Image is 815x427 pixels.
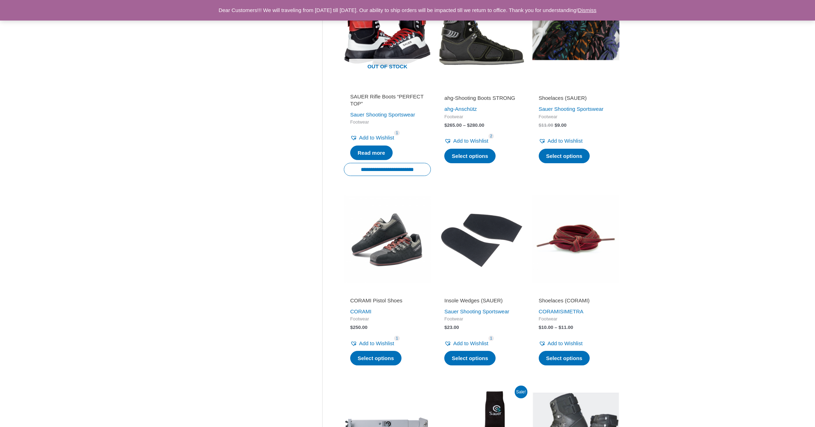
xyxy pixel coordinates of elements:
span: 1 [394,130,400,136]
span: $ [444,325,447,330]
iframe: Customer reviews powered by Trustpilot [444,85,519,93]
span: $ [559,325,561,330]
iframe: Customer reviews powered by Trustpilot [539,85,613,93]
a: Shoelaces (CORAMI) [539,297,613,307]
h2: Shoelaces (SAUER) [539,95,613,102]
iframe: Customer reviews powered by Trustpilot [539,287,613,296]
span: Add to Wishlist [359,135,394,141]
bdi: 10.00 [539,325,553,330]
span: – [555,325,557,330]
span: Footwear [539,316,613,322]
span: Add to Wishlist [548,340,583,346]
img: Insole Wedges (Sauer) [438,195,525,283]
a: Select options for “Insole Wedges (SAUER)” [444,351,496,366]
bdi: 250.00 [350,325,368,330]
a: Add to Wishlist [539,338,583,348]
a: Select options for “ahg-Shooting Boots STRONG” [444,149,496,164]
bdi: 265.00 [444,123,462,128]
a: SIMETRA [560,308,584,314]
span: Sale! [515,386,527,398]
img: CORAMI Pistol Shoes [344,195,431,283]
span: Footwear [350,316,424,322]
a: Shoelaces (SAUER) [539,95,613,104]
span: – [463,123,466,128]
a: Select options for “Shoelaces (CORAMI)” [539,351,590,366]
span: $ [444,123,447,128]
span: Add to Wishlist [453,138,488,144]
span: 1 [489,336,494,341]
h2: SAUER Rifle Boots “PERFECT TOP” [350,93,424,107]
a: ahg-Anschütz [444,106,477,112]
a: Insole Wedges (SAUER) [444,297,519,307]
a: Select options for “CORAMI Pistol Shoes” [350,351,401,366]
a: CORAMI [539,308,560,314]
bdi: 11.00 [539,123,553,128]
bdi: 280.00 [467,123,484,128]
span: Add to Wishlist [548,138,583,144]
span: Footwear [539,114,613,120]
span: $ [467,123,470,128]
iframe: Customer reviews powered by Trustpilot [350,287,424,296]
span: 2 [489,133,494,139]
a: CORAMI [350,308,371,314]
h2: Insole Wedges (SAUER) [444,297,519,304]
a: Add to Wishlist [539,136,583,146]
span: Out of stock [349,59,426,75]
a: Add to Wishlist [444,338,488,348]
bdi: 11.00 [559,325,573,330]
span: $ [350,325,353,330]
a: CORAMI Pistol Shoes [350,297,424,307]
a: Add to Wishlist [350,338,394,348]
span: 1 [394,336,400,341]
span: $ [555,123,557,128]
span: Footwear [444,114,519,120]
a: Read more about “SAUER Rifle Boots "PERFECT TOP"” [350,146,393,160]
span: $ [539,123,542,128]
a: Add to Wishlist [444,136,488,146]
a: SAUER Rifle Boots “PERFECT TOP” [350,93,424,110]
a: Add to Wishlist [350,133,394,143]
a: Dismiss [578,7,597,13]
span: Add to Wishlist [359,340,394,346]
a: Sauer Shooting Sportswear [539,106,603,112]
bdi: 9.00 [555,123,567,128]
a: Select options for “Shoelaces (SAUER)” [539,149,590,164]
h2: CORAMI Pistol Shoes [350,297,424,304]
span: $ [539,325,542,330]
span: Footwear [444,316,519,322]
span: Add to Wishlist [453,340,488,346]
bdi: 23.00 [444,325,459,330]
a: ahg-Shooting Boots STRONG [444,95,519,104]
a: Sauer Shooting Sportswear [350,112,415,118]
h2: Shoelaces (CORAMI) [539,297,613,304]
a: Sauer Shooting Sportswear [444,308,509,314]
iframe: Customer reviews powered by Trustpilot [350,85,424,93]
img: Shoelaces [532,195,619,283]
span: Footwear [350,119,424,125]
iframe: Customer reviews powered by Trustpilot [444,287,519,296]
h2: ahg-Shooting Boots STRONG [444,95,519,102]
